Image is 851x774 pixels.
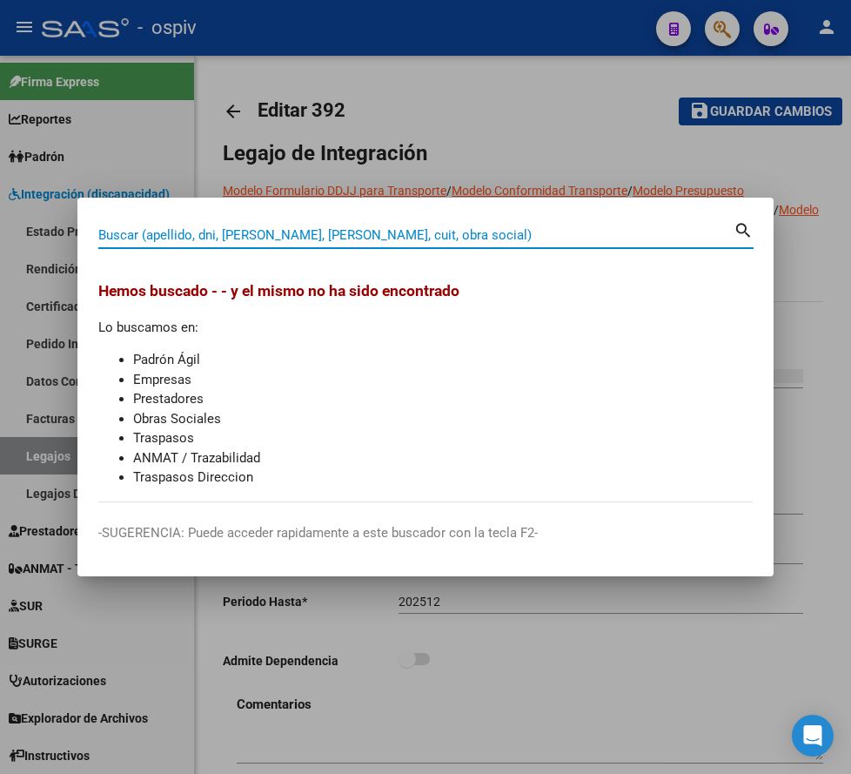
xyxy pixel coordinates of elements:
[98,282,459,300] span: Hemos buscado - - y el mismo no ha sido encontrado
[133,428,753,448] li: Traspasos
[133,448,753,468] li: ANMAT / Trazabilidad
[98,279,753,488] div: Lo buscamos en:
[98,523,753,543] p: -SUGERENCIA: Puede acceder rapidamente a este buscador con la tecla F2-
[133,409,753,429] li: Obras Sociales
[133,389,753,409] li: Prestadores
[734,219,754,239] mat-icon: search
[133,350,753,370] li: Padrón Ágil
[133,468,753,488] li: Traspasos Direccion
[133,370,753,390] li: Empresas
[792,715,834,757] div: Open Intercom Messenger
